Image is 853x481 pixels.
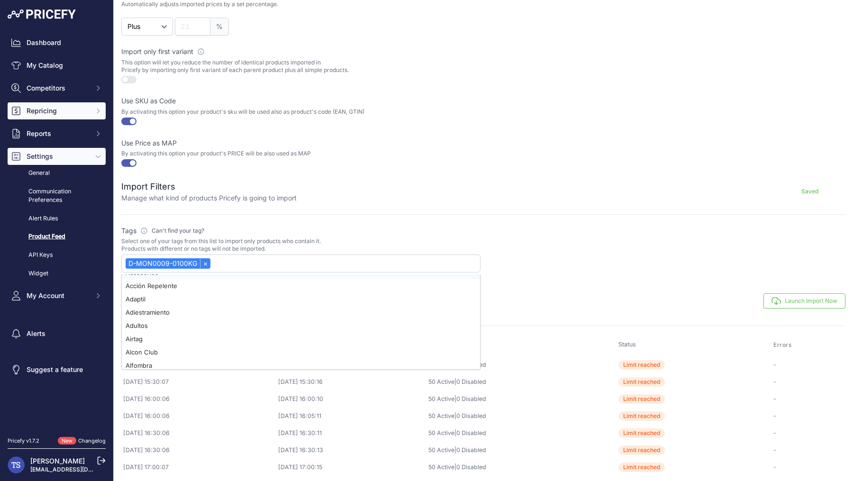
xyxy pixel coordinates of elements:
[152,227,204,235] span: Can't find your tag?
[30,466,129,473] a: [EMAIL_ADDRESS][DOMAIN_NAME]
[426,408,617,425] td: |
[773,463,844,472] p: -
[773,429,844,438] p: -
[618,377,665,387] span: Limit reached
[618,428,665,438] span: Limit reached
[8,247,106,263] a: API Keys
[30,457,85,465] a: [PERSON_NAME]
[121,150,481,157] p: By activating this option your product's PRICE will be also used as MAP
[763,293,845,309] button: Launch Import Now
[27,129,89,138] span: Reports
[27,106,89,116] span: Repricing
[276,425,427,442] td: [DATE] 16:30:11
[8,125,106,142] button: Reports
[78,437,106,444] a: Changelog
[456,446,486,454] a: 0 Disabled
[175,18,210,36] input: 22
[618,341,636,348] span: Status
[618,411,665,421] span: Limit reached
[773,412,844,421] p: -
[8,325,106,342] a: Alerts
[27,152,89,161] span: Settings
[8,148,106,165] button: Settings
[618,394,665,404] span: Limit reached
[8,34,106,51] a: Dashboard
[27,291,89,300] span: My Account
[27,83,89,93] span: Competitors
[121,442,276,459] td: [DATE] 16:30:06
[426,425,617,442] td: |
[121,226,481,236] label: Tags
[8,80,106,97] button: Competitors
[456,463,486,471] a: 0 Disabled
[121,459,276,476] td: [DATE] 17:00:07
[276,390,427,408] td: [DATE] 16:00:10
[122,345,480,359] div: Alcon Club
[121,373,276,390] td: [DATE] 15:30:07
[121,108,481,116] p: By activating this option your product's sku will be used also as product's code (EAN, GTIN)
[58,437,76,445] span: New
[773,446,844,455] p: -
[8,102,106,119] button: Repricing
[122,306,480,319] div: Adiestramiento
[773,378,844,387] p: -
[428,429,454,436] a: 50 Active
[121,425,276,442] td: [DATE] 16:30:06
[121,193,297,203] p: Manage what kind of products Pricefy is going to import
[618,360,665,370] span: Limit reached
[8,287,106,304] button: My Account
[122,359,480,372] div: Alfombra
[8,183,106,209] a: Communication Preferences
[428,463,454,471] a: 50 Active
[122,332,480,345] div: Airtag
[8,361,106,378] a: Suggest a feature
[773,341,792,349] span: Errors
[618,445,665,455] span: Limit reached
[121,180,297,193] h2: Import Filters
[8,34,106,426] nav: Sidebar
[428,412,454,419] a: 50 Active
[8,9,76,19] img: Pricefy Logo
[121,138,481,148] label: Use Price as MAP
[121,390,276,408] td: [DATE] 16:00:06
[121,0,278,8] p: Automatically adjusts imported prices by a set percentage.
[8,265,106,282] a: Widget
[456,429,486,436] a: 0 Disabled
[618,463,665,472] span: Limit reached
[126,258,210,269] div: D-MON0009-0100KG
[456,412,486,419] a: 0 Disabled
[210,18,229,36] span: %
[276,408,427,425] td: [DATE] 16:05:11
[426,356,617,374] td: |
[121,47,481,56] label: Import only first variant
[774,184,845,199] button: Saved
[8,210,106,227] a: Alert Rules
[8,57,106,74] a: My Catalog
[122,319,480,332] div: Adultos
[200,259,210,268] a: ×
[428,395,454,402] a: 50 Active
[276,459,427,476] td: [DATE] 17:00:15
[121,96,481,106] label: Use SKU as Code
[426,459,617,476] td: |
[773,361,844,370] p: -
[8,437,39,445] div: Pricefy v1.7.2
[426,373,617,390] td: |
[426,390,617,408] td: |
[456,378,486,385] a: 0 Disabled
[122,279,480,292] div: Acción Repelente
[8,228,106,245] a: Product Feed
[121,408,276,425] td: [DATE] 16:00:06
[426,442,617,459] td: |
[428,446,454,454] a: 50 Active
[773,395,844,404] p: -
[428,378,454,385] a: 50 Active
[773,341,794,349] button: Errors
[121,59,481,74] p: This option will let you reduce the number of identical products imported in Pricefy by importing...
[121,237,481,253] p: Select one of your tags from this list to import only products who contain it. Products with diff...
[276,373,427,390] td: [DATE] 15:30:16
[122,292,480,306] div: Adaptil
[8,165,106,182] a: General
[276,442,427,459] td: [DATE] 16:30:13
[456,395,486,402] a: 0 Disabled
